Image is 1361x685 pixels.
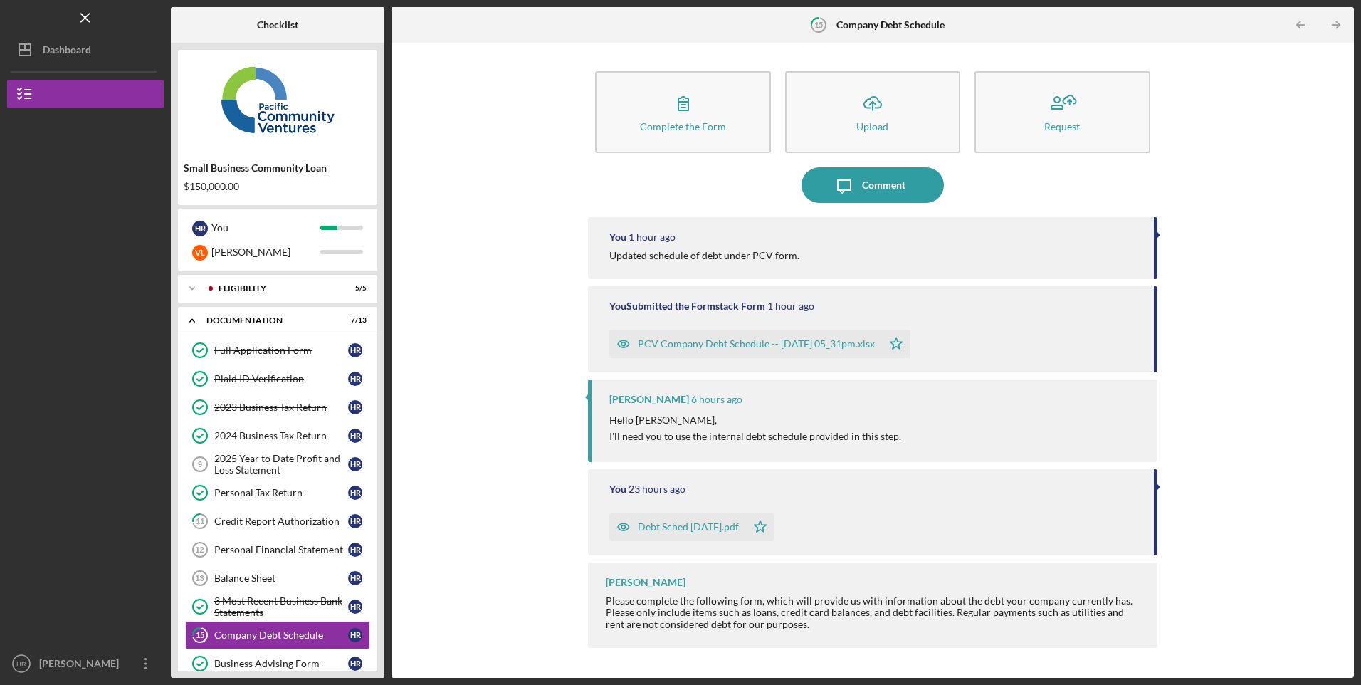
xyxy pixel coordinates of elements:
[36,649,128,681] div: [PERSON_NAME]
[185,649,370,678] a: Business Advising FormHR
[214,453,348,476] div: 2025 Year to Date Profit and Loss Statement
[974,71,1150,153] button: Request
[214,595,348,618] div: 3 Most Recent Business Bank Statements
[785,71,960,153] button: Upload
[185,393,370,422] a: 2023 Business Tax ReturnHR
[348,600,362,614] div: H R
[814,20,823,29] tspan: 15
[609,429,901,444] p: I'll need you to use the internal debt schedule provided in this step.
[185,507,370,535] a: 11Credit Report AuthorizationHR
[185,422,370,450] a: 2024 Business Tax ReturnHR
[609,483,626,495] div: You
[219,284,331,293] div: Eligibility
[691,394,742,405] time: 2025-09-30 17:27
[609,330,910,358] button: PCV Company Debt Schedule -- [DATE] 05_31pm.xlsx
[185,592,370,621] a: 3 Most Recent Business Bank StatementsHR
[767,300,814,312] time: 2025-09-30 21:32
[348,543,362,557] div: H R
[198,460,202,469] tspan: 9
[609,300,765,312] div: You Submitted the Formstack Form
[341,316,367,325] div: 7 / 13
[609,412,901,428] p: Hello [PERSON_NAME],
[206,316,331,325] div: Documentation
[862,167,905,203] div: Comment
[214,516,348,527] div: Credit Report Authorization
[348,343,362,357] div: H R
[214,345,348,356] div: Full Application Form
[192,245,208,261] div: V L
[43,36,91,68] div: Dashboard
[185,365,370,393] a: Plaid ID VerificationHR
[348,657,362,671] div: H R
[595,71,770,153] button: Complete the Form
[196,631,204,640] tspan: 15
[7,36,164,64] button: Dashboard
[802,167,944,203] button: Comment
[629,231,676,243] time: 2025-09-30 21:32
[629,483,685,495] time: 2025-09-29 23:36
[185,450,370,479] a: 92025 Year to Date Profit and Loss StatementHR
[609,231,626,243] div: You
[640,121,726,132] div: Complete the Form
[192,221,208,236] div: H R
[185,336,370,365] a: Full Application FormHR
[348,571,362,585] div: H R
[214,402,348,413] div: 2023 Business Tax Return
[195,545,204,554] tspan: 12
[185,479,370,507] a: Personal Tax ReturnHR
[609,250,799,261] div: Updated schedule of debt under PCV form.
[185,535,370,564] a: 12Personal Financial StatementHR
[211,240,320,264] div: [PERSON_NAME]
[606,577,685,588] div: [PERSON_NAME]
[214,629,348,641] div: Company Debt Schedule
[348,486,362,500] div: H R
[214,487,348,498] div: Personal Tax Return
[16,660,26,668] text: HR
[1044,121,1080,132] div: Request
[185,564,370,592] a: 13Balance SheetHR
[348,457,362,471] div: H R
[211,216,320,240] div: You
[638,338,875,350] div: PCV Company Debt Schedule -- [DATE] 05_31pm.xlsx
[606,595,1142,629] div: Please complete the following form, which will provide us with information about the debt your co...
[609,513,774,541] button: Debt Sched [DATE].pdf
[348,514,362,528] div: H R
[214,373,348,385] div: Plaid ID Verification
[195,574,204,582] tspan: 13
[214,658,348,669] div: Business Advising Form
[341,284,367,293] div: 5 / 5
[856,121,888,132] div: Upload
[214,544,348,555] div: Personal Financial Statement
[348,429,362,443] div: H R
[348,628,362,642] div: H R
[178,57,377,142] img: Product logo
[185,621,370,649] a: 15Company Debt ScheduleHR
[184,162,372,174] div: Small Business Community Loan
[7,649,164,678] button: HR[PERSON_NAME]
[638,521,739,533] div: Debt Sched [DATE].pdf
[836,19,945,31] b: Company Debt Schedule
[196,517,204,526] tspan: 11
[214,572,348,584] div: Balance Sheet
[184,181,372,192] div: $150,000.00
[257,19,298,31] b: Checklist
[214,430,348,441] div: 2024 Business Tax Return
[348,372,362,386] div: H R
[348,400,362,414] div: H R
[609,394,689,405] div: [PERSON_NAME]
